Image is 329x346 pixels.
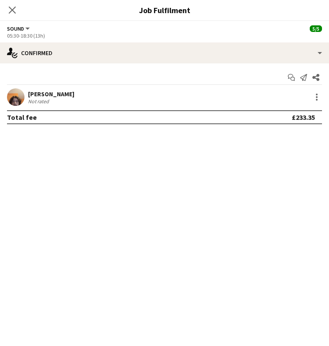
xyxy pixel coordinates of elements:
div: Not rated [28,98,51,105]
span: Sound [7,25,24,32]
div: [PERSON_NAME] [28,90,74,98]
div: 05:30-18:30 (13h) [7,32,322,39]
span: 5/5 [310,25,322,32]
div: £233.35 [292,113,315,122]
button: Sound [7,25,31,32]
div: Total fee [7,113,37,122]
